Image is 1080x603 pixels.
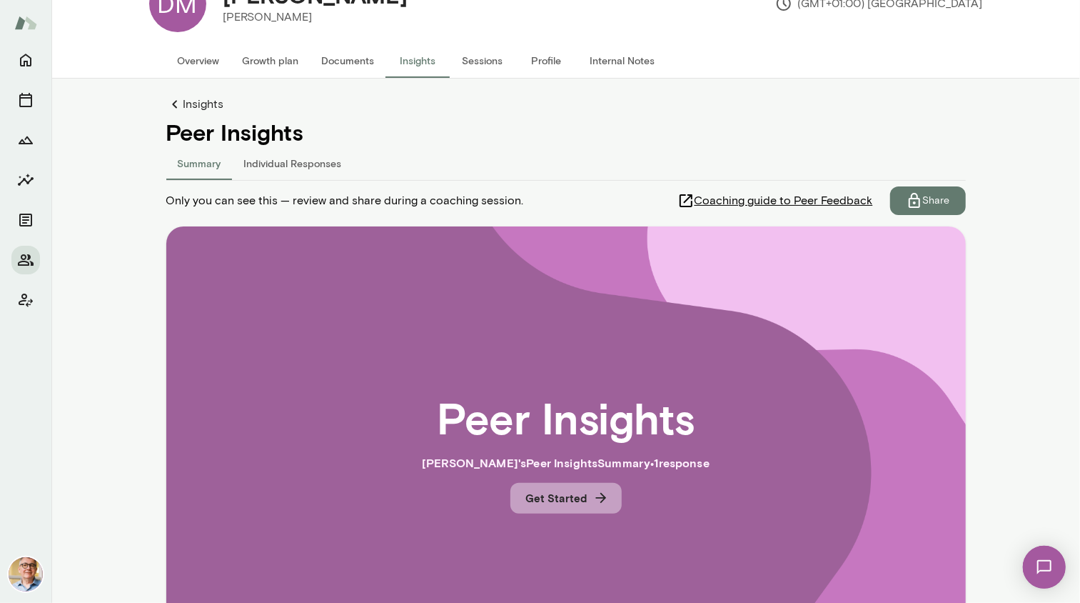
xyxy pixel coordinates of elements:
h4: Peer Insights [166,119,966,146]
button: Documents [11,206,40,234]
button: Profile [515,44,579,78]
span: [PERSON_NAME] 's Peer Insights Summary [422,456,650,469]
button: Individual Responses [233,146,353,180]
button: Insights [386,44,450,78]
button: Growth Plan [11,126,40,154]
button: Insights [11,166,40,194]
button: Client app [11,286,40,314]
button: Overview [166,44,231,78]
img: Mento [14,9,37,36]
a: Insights [166,96,966,113]
a: Coaching guide to Peer Feedback [677,186,890,215]
img: Scott Bowie [9,557,43,592]
button: Share [890,186,966,215]
span: Only you can see this — review and share during a coaching session. [166,192,524,209]
p: [PERSON_NAME] [223,9,408,26]
span: • 1 response [650,456,710,469]
button: Documents [311,44,386,78]
button: Sessions [11,86,40,114]
p: Share [923,194,950,208]
span: Coaching guide to Peer Feedback [695,192,873,209]
button: Summary [166,146,233,180]
button: Get Started [510,483,622,513]
div: responses-tab [166,146,966,180]
button: Members [11,246,40,274]
h2: Peer Insights [437,392,695,443]
button: Sessions [450,44,515,78]
button: Internal Notes [579,44,667,78]
button: Growth plan [231,44,311,78]
button: Home [11,46,40,74]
